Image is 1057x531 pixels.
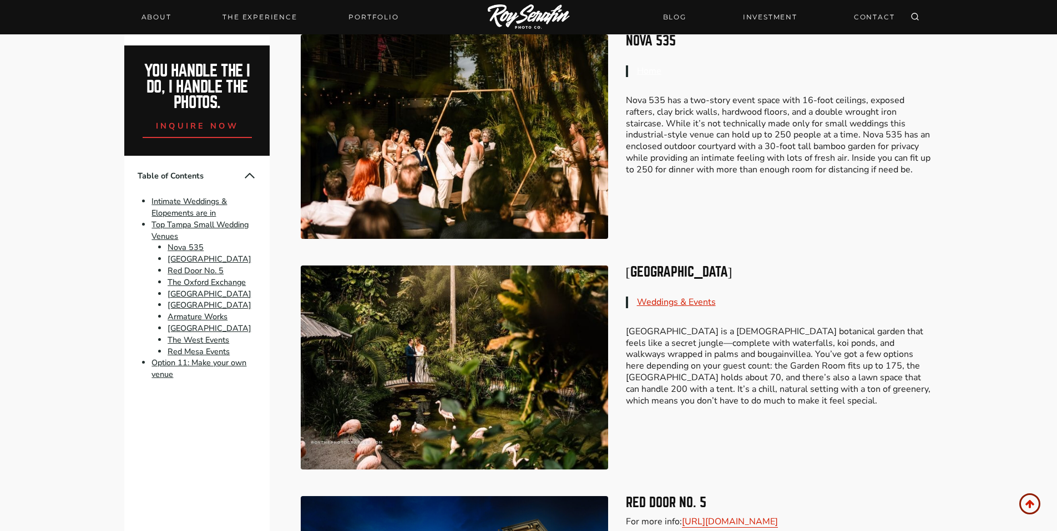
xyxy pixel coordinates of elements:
[907,9,923,25] button: View Search Form
[168,253,251,264] a: [GEOGRAPHIC_DATA]
[151,219,249,242] a: Top Tampa Small Wedding Venues
[301,34,608,239] img: Best Small Wedding Venues in Tampa, FL (Intimate & Micro Weddings) 1
[243,169,256,182] button: Collapse Table of Contents
[301,265,608,469] img: Best Small Wedding Venues in Tampa, FL (Intimate & Micro Weddings) 2
[136,63,258,111] h2: You handle the i do, I handle the photos.
[156,120,239,131] span: inquire now
[135,9,406,25] nav: Primary Navigation
[488,4,570,30] img: Logo of Roy Serafin Photo Co., featuring stylized text in white on a light background, representi...
[626,95,933,176] p: Nova 535 has a two-story event space with 16-foot ceilings, exposed rafters, clay brick walls, ha...
[637,296,716,308] a: Weddings & Events
[626,34,933,48] h3: Nova 535
[656,7,693,27] a: BLOG
[135,9,178,25] a: About
[168,288,251,299] a: [GEOGRAPHIC_DATA]
[626,265,933,279] h3: [GEOGRAPHIC_DATA]
[682,515,778,528] a: [URL][DOMAIN_NAME]
[626,326,933,407] p: [GEOGRAPHIC_DATA] is a [DEMOGRAPHIC_DATA] botanical garden that feels like a secret jungle—comple...
[143,111,252,138] a: inquire now
[168,242,204,253] a: Nova 535
[637,65,661,77] a: Home
[736,7,804,27] a: INVESTMENT
[168,346,230,357] a: Red Mesa Events
[1019,493,1040,514] a: Scroll to top
[168,323,251,334] a: [GEOGRAPHIC_DATA]
[168,277,246,288] a: The Oxford Exchange
[124,156,270,394] nav: Table of Contents
[151,196,227,218] a: Intimate Weddings & Elopements are in
[847,7,902,27] a: CONTACT
[168,334,229,345] a: The West Events
[168,265,224,276] a: Red Door No. 5
[656,7,902,27] nav: Secondary Navigation
[626,516,933,528] p: For more info:
[168,311,227,322] a: Armature Works
[168,300,251,311] a: [GEOGRAPHIC_DATA]
[216,9,304,25] a: THE EXPERIENCE
[342,9,405,25] a: Portfolio
[626,496,933,509] h3: Red Door No. 5
[138,170,243,182] span: Table of Contents
[151,358,246,380] a: Option 11: Make your own venue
